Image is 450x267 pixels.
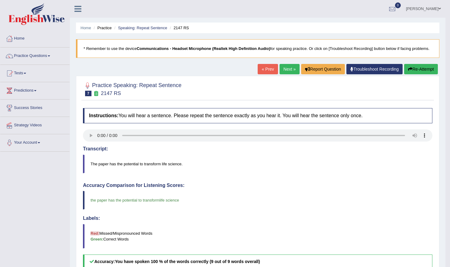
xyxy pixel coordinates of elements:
[76,39,439,58] blockquote: * Remember to use the device for speaking practice. Or click on [Troubleshoot Recording] button b...
[92,25,112,31] li: Practice
[137,46,270,51] b: Communications - Headset Microphone (Realtek High Definition Audio)
[346,64,403,74] a: Troubleshoot Recording
[118,26,167,30] a: Speaking: Repeat Sentence
[0,30,70,45] a: Home
[83,155,432,173] blockquote: The paper has the potential to transform life science.
[89,113,119,118] b: Instructions:
[101,90,121,96] small: 2147 RS
[83,216,432,221] h4: Labels:
[0,117,70,132] a: Strategy Videos
[168,25,189,31] li: 2147 RS
[395,2,401,8] span: 0
[91,231,99,236] b: Red:
[91,237,103,241] b: Green:
[160,198,179,202] span: life science
[258,64,278,74] a: « Prev
[93,91,99,97] small: Exam occurring question
[404,64,438,74] button: Re-Attempt
[85,91,91,96] span: 7
[0,47,70,63] a: Practice Questions
[83,81,181,96] h2: Practice Speaking: Repeat Sentence
[83,224,432,248] blockquote: Missed/Mispronounced Words Correct Words
[0,134,70,149] a: Your Account
[83,146,432,152] h4: Transcript:
[115,259,260,264] b: You have spoken 100 % of the words correctly (9 out of 9 words overall)
[91,198,160,202] span: the paper has the potential to transform
[0,100,70,115] a: Success Stories
[0,82,70,97] a: Predictions
[301,64,345,74] button: Report Question
[83,183,432,188] h4: Accuracy Comparison for Listening Scores:
[0,65,70,80] a: Tests
[280,64,300,74] a: Next »
[83,108,432,123] h4: You will hear a sentence. Please repeat the sentence exactly as you hear it. You will hear the se...
[81,26,91,30] a: Home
